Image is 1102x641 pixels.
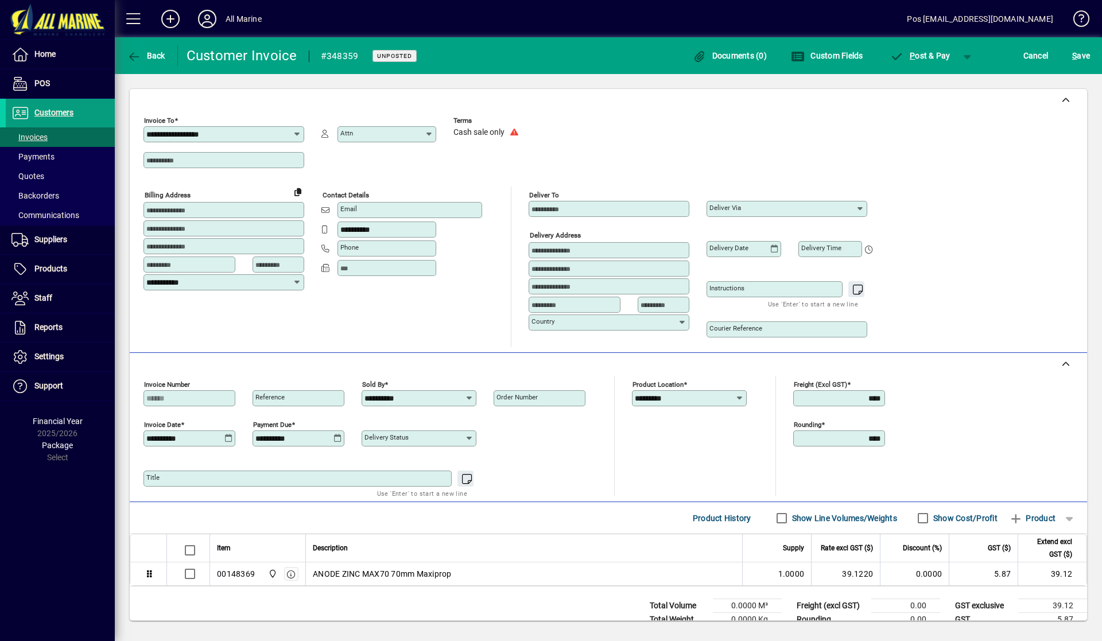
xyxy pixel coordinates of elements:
[453,117,522,125] span: Terms
[6,313,115,342] a: Reports
[1023,46,1049,65] span: Cancel
[1072,46,1090,65] span: ave
[788,45,866,66] button: Custom Fields
[217,568,255,580] div: 00148369
[255,393,285,401] mat-label: Reference
[794,421,821,429] mat-label: Rounding
[1018,599,1087,613] td: 39.12
[1072,51,1077,60] span: S
[949,613,1018,627] td: GST
[189,9,226,29] button: Profile
[884,45,956,66] button: Post & Pay
[34,264,67,273] span: Products
[931,512,998,524] label: Show Cost/Profit
[818,568,873,580] div: 39.1220
[6,127,115,147] a: Invoices
[11,191,59,200] span: Backorders
[321,47,359,65] div: #348359
[34,352,64,361] span: Settings
[33,417,83,426] span: Financial Year
[790,512,897,524] label: Show Line Volumes/Weights
[791,51,863,60] span: Custom Fields
[709,284,744,292] mat-label: Instructions
[34,235,67,244] span: Suppliers
[692,51,767,60] span: Documents (0)
[11,172,44,181] span: Quotes
[529,191,559,199] mat-label: Deliver To
[794,380,847,389] mat-label: Freight (excl GST)
[791,599,871,613] td: Freight (excl GST)
[949,599,1018,613] td: GST exclusive
[144,380,190,389] mat-label: Invoice number
[644,599,713,613] td: Total Volume
[6,205,115,225] a: Communications
[1003,508,1061,529] button: Product
[34,381,63,390] span: Support
[496,393,538,401] mat-label: Order number
[644,613,713,627] td: Total Weight
[709,244,748,252] mat-label: Delivery date
[907,10,1053,28] div: Pos [EMAIL_ADDRESS][DOMAIN_NAME]
[768,297,858,310] mat-hint: Use 'Enter' to start a new line
[791,613,871,627] td: Rounding
[910,51,915,60] span: P
[362,380,385,389] mat-label: Sold by
[144,421,181,429] mat-label: Invoice date
[778,568,805,580] span: 1.0000
[1018,613,1087,627] td: 5.87
[6,226,115,254] a: Suppliers
[6,372,115,401] a: Support
[313,568,452,580] span: ANODE ZINC MAX70 70mm Maxiprop
[6,147,115,166] a: Payments
[11,133,48,142] span: Invoices
[949,562,1018,585] td: 5.87
[144,116,174,125] mat-label: Invoice To
[1069,45,1093,66] button: Save
[11,211,79,220] span: Communications
[340,205,357,213] mat-label: Email
[340,243,359,251] mat-label: Phone
[265,568,278,580] span: Port Road
[988,542,1011,554] span: GST ($)
[871,613,940,627] td: 0.00
[6,186,115,205] a: Backorders
[880,562,949,585] td: 0.0000
[313,542,348,554] span: Description
[34,293,52,302] span: Staff
[821,542,873,554] span: Rate excl GST ($)
[34,49,56,59] span: Home
[871,599,940,613] td: 0.00
[377,487,467,500] mat-hint: Use 'Enter' to start a new line
[453,128,505,137] span: Cash sale only
[6,40,115,69] a: Home
[801,244,841,252] mat-label: Delivery time
[689,45,770,66] button: Documents (0)
[226,10,262,28] div: All Marine
[709,324,762,332] mat-label: Courier Reference
[340,129,353,137] mat-label: Attn
[253,421,292,429] mat-label: Payment due
[713,613,782,627] td: 0.0000 Kg
[890,51,950,60] span: ost & Pay
[783,542,804,554] span: Supply
[42,441,73,450] span: Package
[127,51,165,60] span: Back
[6,343,115,371] a: Settings
[1025,535,1072,561] span: Extend excl GST ($)
[1065,2,1088,40] a: Knowledge Base
[364,433,409,441] mat-label: Delivery status
[187,46,297,65] div: Customer Invoice
[6,69,115,98] a: POS
[633,380,684,389] mat-label: Product location
[1018,562,1087,585] td: 39.12
[34,79,50,88] span: POS
[6,166,115,186] a: Quotes
[217,542,231,554] span: Item
[152,9,189,29] button: Add
[1009,509,1056,527] span: Product
[34,108,73,117] span: Customers
[1020,45,1051,66] button: Cancel
[6,284,115,313] a: Staff
[377,52,412,60] span: Unposted
[709,204,741,212] mat-label: Deliver via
